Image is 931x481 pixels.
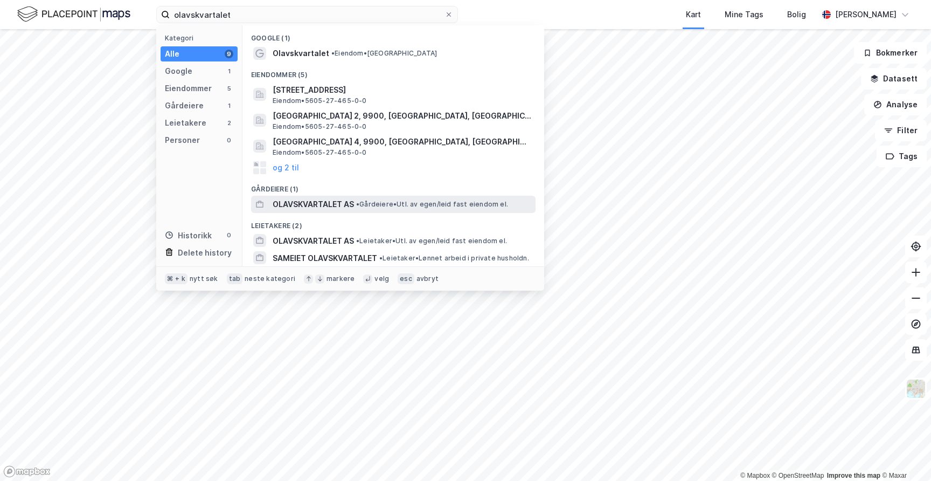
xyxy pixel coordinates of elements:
div: avbryt [416,274,439,283]
button: og 2 til [273,161,299,174]
img: Z [906,379,926,399]
div: 1 [225,101,233,110]
span: Gårdeiere • Utl. av egen/leid fast eiendom el. [356,200,508,209]
div: [PERSON_NAME] [835,8,897,21]
button: Filter [875,120,927,141]
img: logo.f888ab2527a4732fd821a326f86c7f29.svg [17,5,130,24]
span: Eiendom • [GEOGRAPHIC_DATA] [331,49,437,58]
div: Leietakere [165,116,206,129]
iframe: Chat Widget [877,429,931,481]
span: • [331,49,335,57]
div: Eiendommer [165,82,212,95]
div: Eiendommer (5) [242,62,544,81]
div: Mine Tags [725,8,763,21]
span: • [379,254,383,262]
div: 0 [225,136,233,145]
span: Olavskvartalet [273,47,329,60]
div: Google [165,65,192,78]
span: • [356,237,359,245]
span: SAMEIET OLAVSKVARTALET [273,252,377,265]
div: Kart [686,8,701,21]
div: Leietakere (2) [242,213,544,232]
div: nytt søk [190,274,218,283]
div: 0 [225,231,233,239]
div: velg [374,274,389,283]
span: Eiendom • 5605-27-465-0-0 [273,97,367,105]
div: Alle [165,47,179,60]
a: Mapbox homepage [3,465,51,478]
button: Datasett [861,68,927,90]
div: Google (1) [242,25,544,45]
input: Søk på adresse, matrikkel, gårdeiere, leietakere eller personer [170,6,444,23]
div: 9 [225,50,233,58]
span: [GEOGRAPHIC_DATA] 4, 9900, [GEOGRAPHIC_DATA], [GEOGRAPHIC_DATA] [273,135,531,148]
div: ⌘ + k [165,273,187,284]
span: [GEOGRAPHIC_DATA] 2, 9900, [GEOGRAPHIC_DATA], [GEOGRAPHIC_DATA] [273,109,531,122]
div: Kontrollprogram for chat [877,429,931,481]
span: OLAVSKVARTALET AS [273,235,354,248]
span: Eiendom • 5605-27-465-0-0 [273,122,367,131]
span: Leietaker • Lønnet arbeid i private husholdn. [379,254,529,263]
a: OpenStreetMap [772,472,824,479]
div: markere [326,274,355,283]
div: Kategori [165,34,238,42]
a: Improve this map [827,472,880,479]
div: Bolig [787,8,806,21]
span: • [356,200,359,208]
div: Historikk [165,229,212,242]
div: esc [398,273,414,284]
button: Tags [877,146,927,167]
div: Gårdeiere (1) [242,176,544,196]
button: Analyse [864,94,927,115]
span: Eiendom • 5605-27-465-0-0 [273,148,367,157]
div: Personer [165,134,200,147]
div: 5 [225,84,233,93]
div: Gårdeiere [165,99,204,112]
button: Bokmerker [854,42,927,64]
div: neste kategori [245,274,295,283]
a: Mapbox [740,472,770,479]
span: OLAVSKVARTALET AS [273,198,354,211]
span: [STREET_ADDRESS] [273,84,531,97]
span: Leietaker • Utl. av egen/leid fast eiendom el. [356,237,507,245]
div: Delete history [178,246,232,259]
div: 1 [225,67,233,75]
div: 2 [225,119,233,127]
div: tab [227,273,243,284]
